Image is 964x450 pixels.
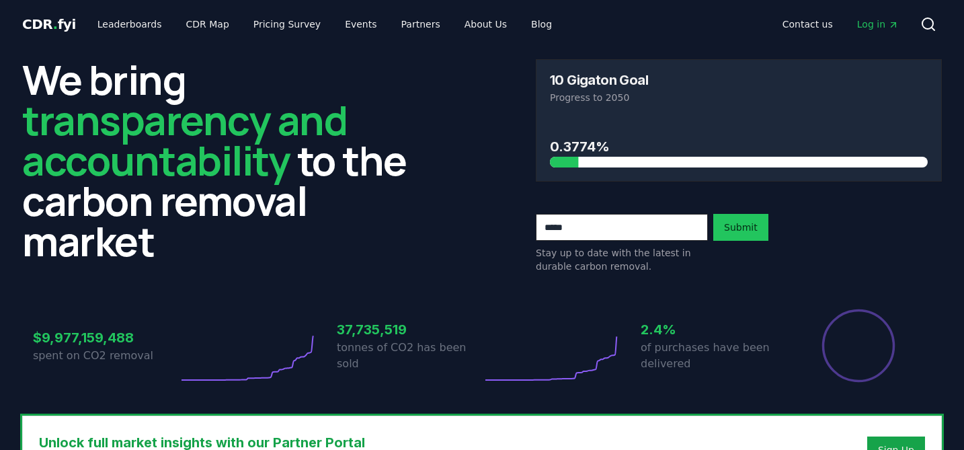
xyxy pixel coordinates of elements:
a: Events [334,12,387,36]
a: CDR Map [175,12,240,36]
p: of purchases have been delivered [641,340,786,372]
p: Stay up to date with the latest in durable carbon removal. [536,246,708,273]
button: Submit [713,214,768,241]
h3: 37,735,519 [337,320,482,340]
nav: Main [772,12,910,36]
a: About Us [454,12,518,36]
a: Leaderboards [87,12,173,36]
h3: 2.4% [641,320,786,340]
span: CDR fyi [22,16,76,32]
span: Log in [857,17,899,31]
nav: Main [87,12,563,36]
span: . [53,16,58,32]
p: tonnes of CO2 has been sold [337,340,482,372]
a: Blog [520,12,563,36]
a: Log in [846,12,910,36]
h3: 0.3774% [550,137,928,157]
a: Pricing Survey [243,12,331,36]
span: transparency and accountability [22,92,347,188]
p: spent on CO2 removal [33,348,178,364]
a: Contact us [772,12,844,36]
h3: 10 Gigaton Goal [550,73,648,87]
a: Partners [391,12,451,36]
p: Progress to 2050 [550,91,928,104]
div: Percentage of sales delivered [821,308,896,383]
h2: We bring to the carbon removal market [22,59,428,261]
a: CDR.fyi [22,15,76,34]
h3: $9,977,159,488 [33,328,178,348]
